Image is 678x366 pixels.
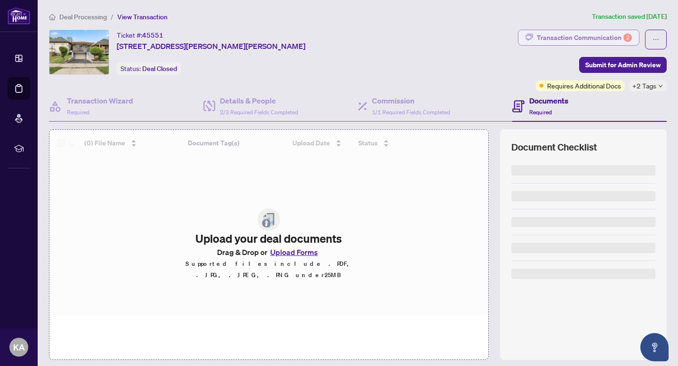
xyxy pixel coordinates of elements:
[547,80,621,91] span: Requires Additional Docs
[49,14,56,20] span: home
[8,7,30,24] img: logo
[142,64,177,73] span: Deal Closed
[111,11,113,22] li: /
[67,109,89,116] span: Required
[117,62,181,75] div: Status:
[117,30,163,40] div: Ticket #:
[658,84,663,88] span: down
[579,57,667,73] button: Submit for Admin Review
[529,95,568,106] h4: Documents
[220,109,298,116] span: 2/3 Required Fields Completed
[220,95,298,106] h4: Details & People
[537,30,632,45] div: Transaction Communication
[59,13,107,21] span: Deal Processing
[13,341,25,354] span: KA
[142,31,163,40] span: 45551
[632,80,656,91] span: +2 Tags
[623,33,632,42] div: 2
[49,30,109,74] img: IMG-X12250511_1.jpg
[372,109,450,116] span: 1/1 Required Fields Completed
[67,95,133,106] h4: Transaction Wizard
[117,13,168,21] span: View Transaction
[585,57,661,72] span: Submit for Admin Review
[117,40,306,52] span: [STREET_ADDRESS][PERSON_NAME][PERSON_NAME]
[372,95,450,106] h4: Commission
[518,30,639,46] button: Transaction Communication2
[653,36,659,43] span: ellipsis
[640,333,669,361] button: Open asap
[511,141,597,154] span: Document Checklist
[529,109,552,116] span: Required
[592,11,667,22] article: Transaction saved [DATE]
